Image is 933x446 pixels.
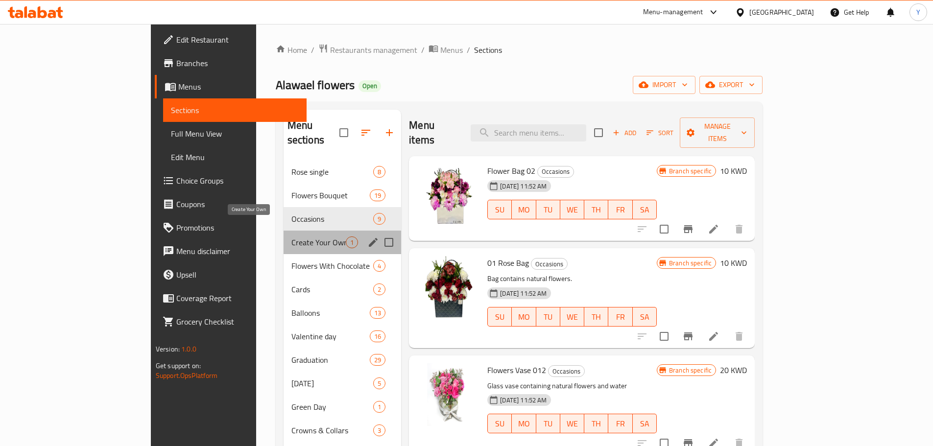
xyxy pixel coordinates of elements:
div: Occasions [537,166,574,178]
span: TH [588,310,604,324]
span: Menus [178,81,299,93]
div: Occasions9 [284,207,402,231]
span: 4 [374,261,385,271]
button: SU [487,200,512,219]
span: Choice Groups [176,175,299,187]
span: SU [492,310,508,324]
span: 1 [374,402,385,412]
span: Create Your Own [291,236,346,248]
button: Branch-specific-item [676,217,700,241]
span: 1.0.0 [181,343,196,355]
div: [GEOGRAPHIC_DATA] [749,7,814,18]
span: Add item [609,125,640,141]
span: SU [492,417,508,431]
button: FR [608,307,632,327]
span: Cards [291,283,373,295]
span: MO [516,310,532,324]
div: Occasions [291,213,373,225]
span: Get support on: [156,359,201,372]
span: Open [359,82,381,90]
div: Green Day [291,401,373,413]
h6: 20 KWD [720,363,747,377]
h2: Menu sections [287,118,340,147]
span: Graduation [291,354,370,366]
span: 13 [370,308,385,318]
button: TU [536,307,560,327]
button: WE [560,200,584,219]
button: MO [512,200,536,219]
span: 19 [370,191,385,200]
button: SU [487,307,512,327]
button: TU [536,200,560,219]
a: Promotions [155,216,307,239]
div: Flowers With Chocolate4 [284,254,402,278]
div: items [373,283,385,295]
a: Edit menu item [708,330,719,342]
div: Green Day1 [284,395,402,419]
span: Flowers Bouquet [291,189,370,201]
h6: 10 KWD [720,256,747,270]
div: Balloons13 [284,301,402,325]
a: Full Menu View [163,122,307,145]
a: Edit Menu [163,145,307,169]
span: [DATE] 11:52 AM [496,289,550,298]
span: 2 [374,285,385,294]
span: Y [916,7,920,18]
span: Promotions [176,222,299,234]
span: Sort items [640,125,680,141]
img: Flowers Vase 012 [417,363,479,426]
span: Grocery Checklist [176,316,299,328]
span: Upsell [176,269,299,281]
span: Restaurants management [330,44,417,56]
div: Flowers Bouquet19 [284,184,402,207]
div: Cards2 [284,278,402,301]
a: Upsell [155,263,307,286]
button: MO [512,414,536,433]
div: items [370,354,385,366]
button: WE [560,307,584,327]
a: Branches [155,51,307,75]
button: Branch-specific-item [676,325,700,348]
span: Occasions [549,366,584,377]
span: FR [612,417,628,431]
button: edit [366,235,381,250]
nav: breadcrumb [276,44,763,56]
span: 29 [370,355,385,365]
span: Edit Menu [171,151,299,163]
span: Flowers With Chocolate [291,260,373,272]
span: SA [637,310,653,324]
button: Manage items [680,117,755,148]
div: Crowns & Collars3 [284,419,402,442]
span: 3 [374,426,385,435]
span: TH [588,203,604,217]
div: [DATE]5 [284,372,402,395]
div: Balloons [291,307,370,319]
span: [DATE] [291,377,373,389]
span: Sections [171,104,299,116]
button: MO [512,307,536,327]
div: Rose single [291,166,373,178]
a: Menu disclaimer [155,239,307,263]
div: Menu-management [643,6,703,18]
li: / [467,44,470,56]
div: Occasions [548,365,585,377]
span: Branches [176,57,299,69]
span: Crowns & Collars [291,424,373,436]
span: Occasions [531,258,567,270]
a: Edit Restaurant [155,28,307,51]
button: SA [633,414,657,433]
span: Valentine day [291,330,370,342]
button: TH [584,200,608,219]
button: export [699,76,763,94]
span: MO [516,203,532,217]
span: 5 [374,379,385,388]
img: 01 Rose Bag [417,256,479,319]
div: items [373,424,385,436]
a: Choice Groups [155,169,307,192]
a: Grocery Checklist [155,310,307,333]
